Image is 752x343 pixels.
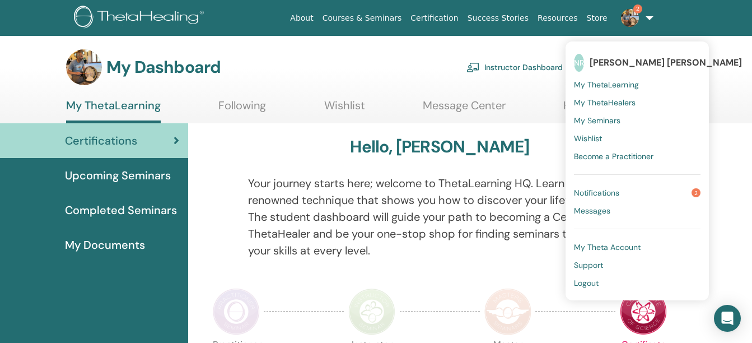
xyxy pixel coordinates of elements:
[574,129,700,147] a: Wishlist
[574,202,700,220] a: Messages
[574,242,641,252] span: My Theta Account
[248,175,631,259] p: Your journey starts here; welcome to ThetaLearning HQ. Learn the world-renowned technique that sh...
[318,8,407,29] a: Courses & Seminars
[574,188,619,198] span: Notifications
[406,8,463,29] a: Certification
[574,80,639,90] span: My ThetaLearning
[621,9,639,27] img: default.jpg
[350,137,529,157] h3: Hello, [PERSON_NAME]
[65,167,171,184] span: Upcoming Seminars
[65,132,137,149] span: Certifications
[74,6,208,31] img: logo.png
[566,41,709,300] ul: 2
[574,206,610,216] span: Messages
[463,8,533,29] a: Success Stories
[533,8,582,29] a: Resources
[106,57,221,77] h3: My Dashboard
[65,202,177,219] span: Completed Seminars
[286,8,317,29] a: About
[466,62,480,72] img: chalkboard-teacher.svg
[574,112,700,129] a: My Seminars
[574,278,599,288] span: Logout
[324,99,365,120] a: Wishlist
[574,50,700,76] a: NR[PERSON_NAME] [PERSON_NAME]
[66,99,161,123] a: My ThetaLearning
[574,94,700,112] a: My ThetaHealers
[574,260,603,270] span: Support
[213,288,260,335] img: Practitioner
[590,57,742,68] span: [PERSON_NAME] [PERSON_NAME]
[692,188,700,197] span: 2
[620,288,667,335] img: Certificate of Science
[218,99,266,120] a: Following
[574,151,653,161] span: Become a Practitioner
[574,274,700,292] a: Logout
[574,115,620,126] span: My Seminars
[574,76,700,94] a: My ThetaLearning
[348,288,395,335] img: Instructor
[574,184,700,202] a: Notifications2
[633,4,642,13] span: 2
[574,133,602,143] span: Wishlist
[66,49,102,85] img: default.jpg
[484,288,531,335] img: Master
[574,54,584,72] span: NR
[574,256,700,274] a: Support
[714,305,741,332] div: Open Intercom Messenger
[582,8,612,29] a: Store
[466,55,563,80] a: Instructor Dashboard
[423,99,506,120] a: Message Center
[574,98,636,108] span: My ThetaHealers
[65,237,145,253] span: My Documents
[574,147,700,165] a: Become a Practitioner
[574,238,700,256] a: My Theta Account
[563,99,653,120] a: Help & Resources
